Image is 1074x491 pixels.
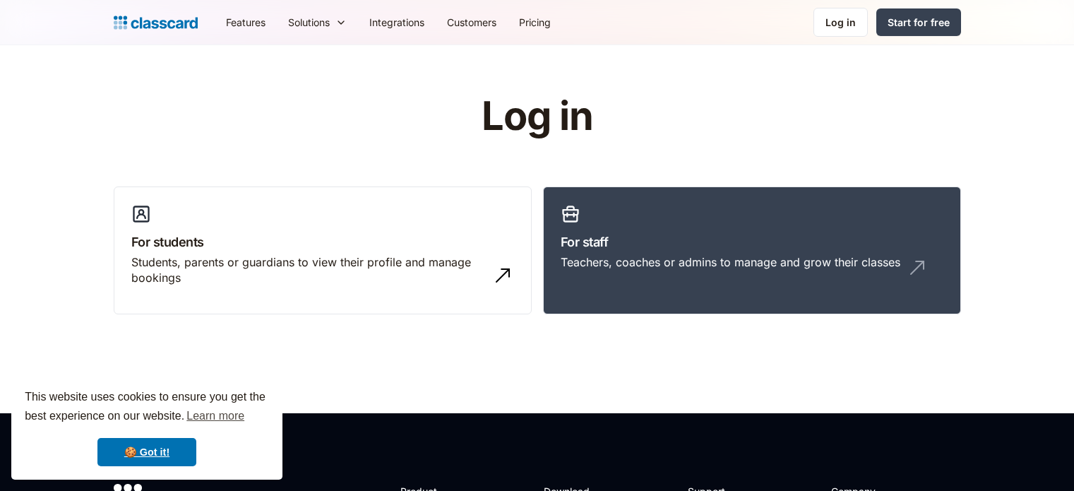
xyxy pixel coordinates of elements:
[184,406,246,427] a: learn more about cookies
[508,6,562,38] a: Pricing
[825,15,856,30] div: Log in
[114,187,532,315] a: For studentsStudents, parents or guardians to view their profile and manage bookings
[543,187,961,315] a: For staffTeachers, coaches or admins to manage and grow their classes
[813,8,868,37] a: Log in
[131,232,514,252] h3: For students
[561,254,900,270] div: Teachers, coaches or admins to manage and grow their classes
[888,15,950,30] div: Start for free
[131,254,486,286] div: Students, parents or guardians to view their profile and manage bookings
[358,6,436,38] a: Integrations
[277,6,358,38] div: Solutions
[288,15,330,30] div: Solutions
[11,375,282,480] div: cookieconsent
[97,438,196,466] a: dismiss cookie message
[313,95,761,138] h1: Log in
[25,389,269,427] span: This website uses cookies to ensure you get the best experience on our website.
[215,6,277,38] a: Features
[436,6,508,38] a: Customers
[876,8,961,36] a: Start for free
[114,13,198,32] a: Logo
[561,232,943,252] h3: For staff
